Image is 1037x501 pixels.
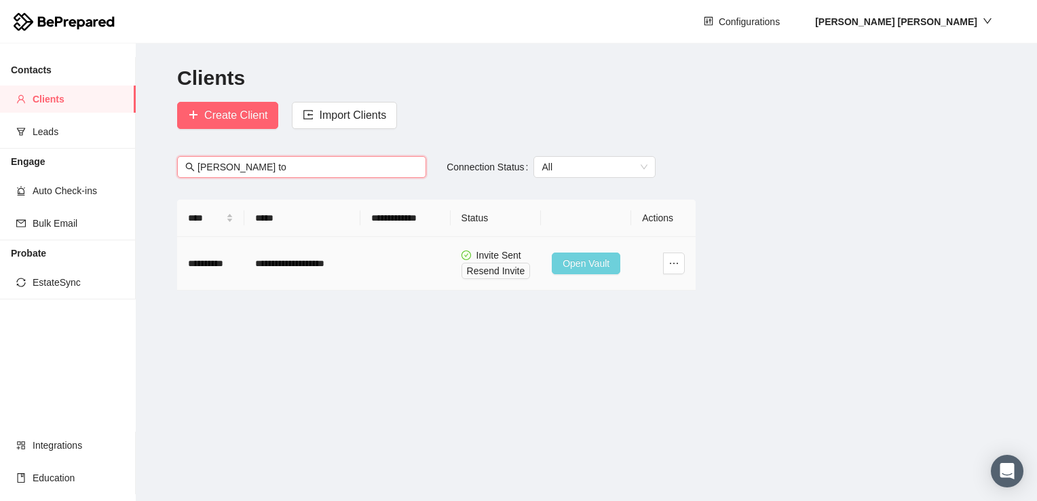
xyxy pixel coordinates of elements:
[33,269,125,296] span: EstateSync
[476,250,521,261] span: Invite Sent
[461,250,471,260] span: check-circle
[664,258,684,269] span: ellipsis
[204,107,267,124] span: Create Client
[467,263,525,278] span: Resend Invite
[33,177,125,204] span: Auto Check-ins
[16,473,26,483] span: book
[197,160,418,174] input: Search by first name, last name, email or mobile number
[663,253,685,274] button: ellipsis
[177,64,996,92] h2: Clients
[983,16,992,26] span: down
[33,432,125,459] span: Integrations
[631,200,696,237] th: Actions
[693,11,791,33] button: controlConfigurations
[11,156,45,167] strong: Engage
[552,253,620,274] button: Open Vault
[451,200,542,237] th: Status
[542,157,647,177] span: All
[292,102,397,129] button: importImport Clients
[461,263,531,279] button: Resend Invite
[704,16,713,27] span: control
[319,107,386,124] span: Import Clients
[16,219,26,228] span: mail
[33,118,125,145] span: Leads
[563,256,609,271] span: Open Vault
[16,186,26,196] span: alert
[11,248,46,259] strong: Probate
[33,86,125,113] span: Clients
[16,278,26,287] span: sync
[16,441,26,450] span: appstore-add
[11,64,52,75] strong: Contacts
[447,156,533,178] label: Connection Status
[188,109,199,122] span: plus
[33,464,125,491] span: Education
[33,210,125,237] span: Bulk Email
[177,102,278,129] button: plusCreate Client
[185,162,195,172] span: search
[303,109,314,122] span: import
[815,16,977,27] strong: [PERSON_NAME] [PERSON_NAME]
[804,11,1003,33] button: [PERSON_NAME] [PERSON_NAME]
[16,127,26,136] span: funnel-plot
[991,455,1023,487] div: Open Intercom Messenger
[177,200,244,237] th: Name
[719,14,780,29] span: Configurations
[16,94,26,104] span: user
